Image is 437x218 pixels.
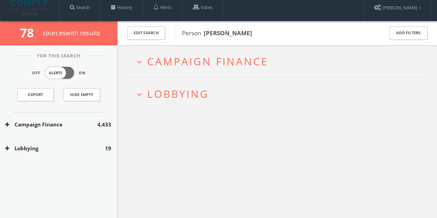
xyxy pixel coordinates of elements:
span: Lobbying [147,87,209,101]
button: Hide Empty [64,88,100,101]
a: Export [17,88,54,101]
span: Campaign Finance [147,54,268,68]
button: Edit Search [127,26,165,40]
button: expand_moreLobbying [135,88,425,99]
span: 19 [105,144,111,152]
span: For This Search [32,53,86,59]
span: 4,433 [97,121,111,129]
button: Add Filters [389,26,427,40]
span: On [79,70,86,76]
span: Person [182,29,252,37]
button: Lobbying [5,144,105,152]
button: expand_moreCampaign Finance [135,56,425,67]
i: expand_more [135,90,144,99]
i: expand_more [135,57,144,67]
b: [PERSON_NAME] [204,29,252,37]
span: Off [32,70,40,76]
button: Campaign Finance [5,121,97,129]
span: 78 [20,25,40,41]
span: source s with results [42,29,101,37]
